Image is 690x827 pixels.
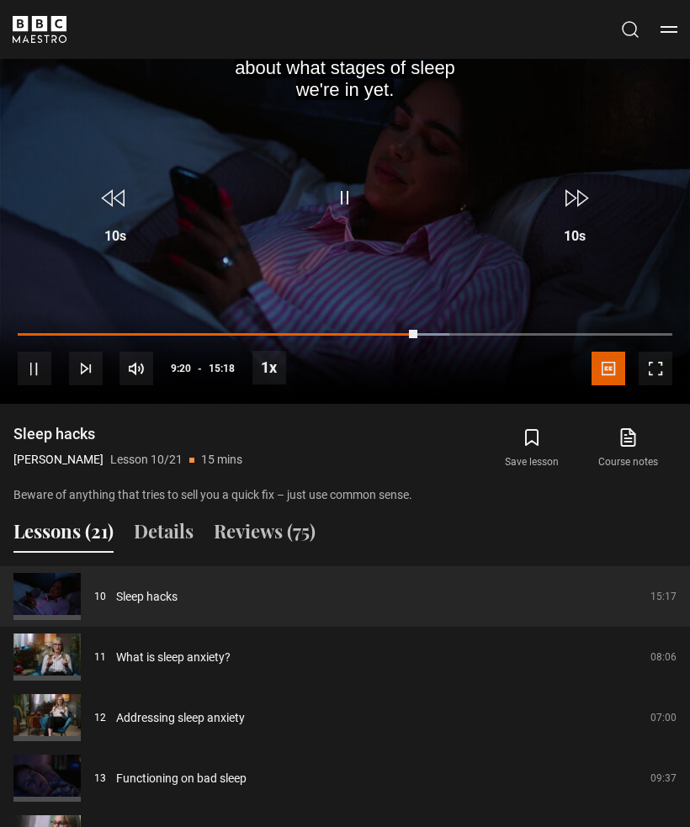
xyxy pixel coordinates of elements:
[110,451,183,469] p: Lesson 10/21
[13,517,114,553] button: Lessons (21)
[201,451,242,469] p: 15 mins
[209,353,235,384] span: 15:18
[18,352,51,385] button: Pause
[69,352,103,385] button: Next Lesson
[13,16,66,43] svg: BBC Maestro
[171,353,191,384] span: 9:20
[214,517,316,553] button: Reviews (75)
[661,21,677,38] button: Toggle navigation
[116,709,245,727] a: Addressing sleep anxiety
[13,486,442,504] p: Beware of anything that tries to sell you a quick fix – just use common sense.
[13,451,103,469] p: [PERSON_NAME]
[198,363,202,374] span: -
[13,424,242,444] h1: Sleep hacks
[116,588,178,606] a: Sleep hacks
[484,424,580,473] button: Save lesson
[116,770,247,787] a: Functioning on bad sleep
[592,352,625,385] button: Captions
[18,333,672,337] div: Progress Bar
[119,352,153,385] button: Mute
[116,649,231,666] a: What is sleep anxiety?
[252,351,286,384] button: Playback Rate
[581,424,677,473] a: Course notes
[639,352,672,385] button: Fullscreen
[134,517,194,553] button: Details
